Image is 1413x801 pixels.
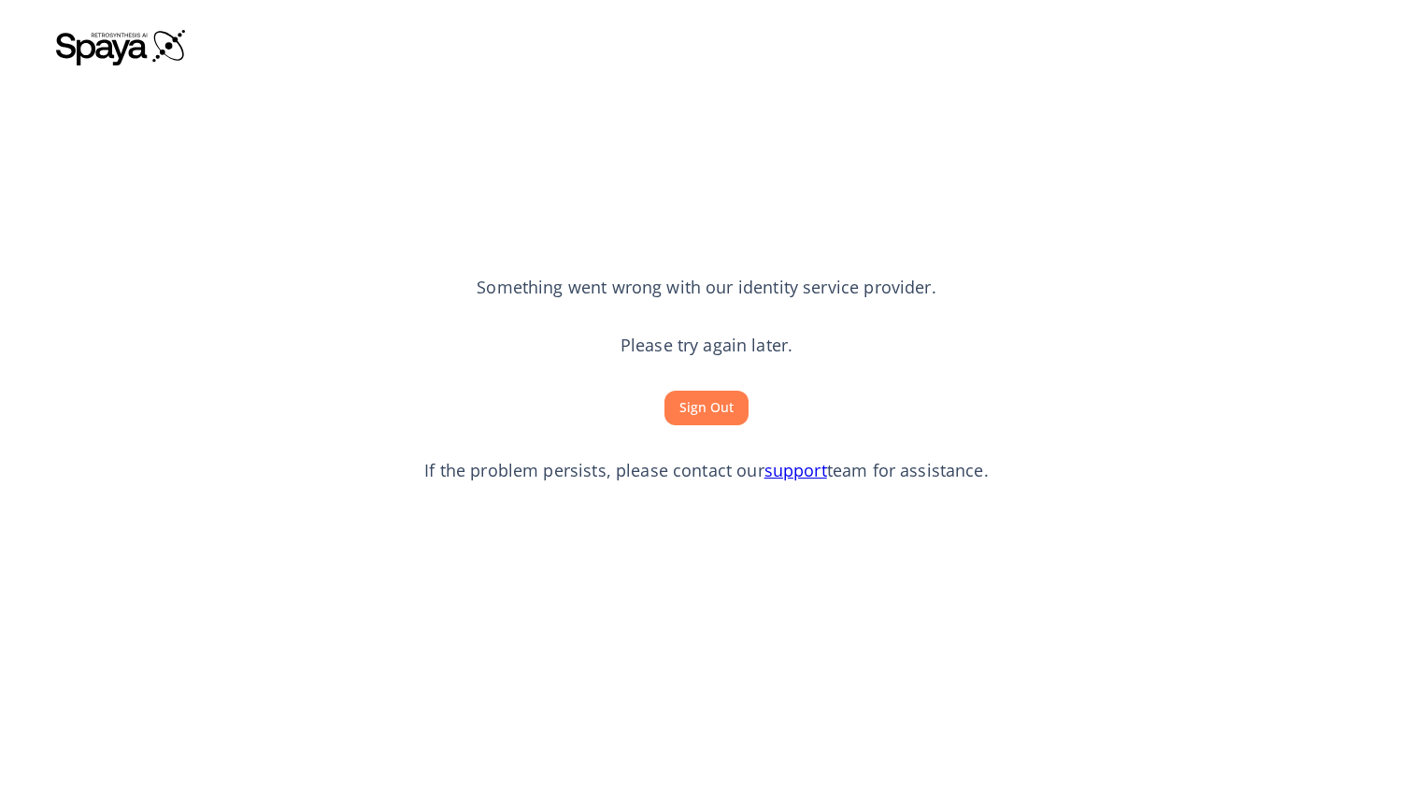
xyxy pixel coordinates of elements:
[664,391,749,425] button: Sign Out
[56,28,187,65] img: Spaya logo
[477,276,935,300] p: Something went wrong with our identity service provider.
[764,459,827,481] a: support
[424,459,989,483] p: If the problem persists, please contact our team for assistance.
[621,334,792,358] p: Please try again later.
